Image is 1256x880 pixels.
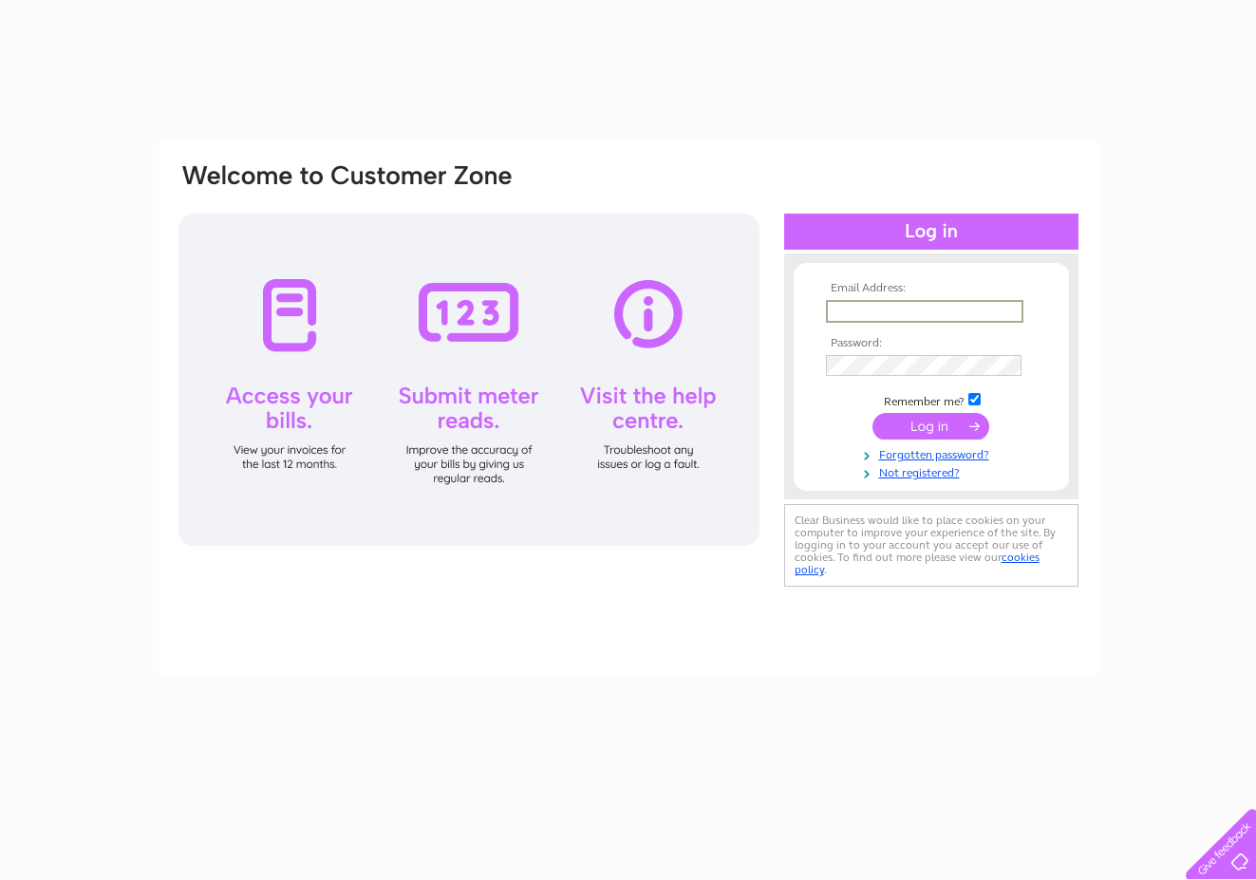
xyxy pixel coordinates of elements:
[795,551,1040,576] a: cookies policy
[826,462,1041,480] a: Not registered?
[784,504,1078,587] div: Clear Business would like to place cookies on your computer to improve your experience of the sit...
[821,337,1041,350] th: Password:
[821,390,1041,409] td: Remember me?
[821,282,1041,295] th: Email Address:
[872,413,989,440] input: Submit
[826,444,1041,462] a: Forgotten password?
